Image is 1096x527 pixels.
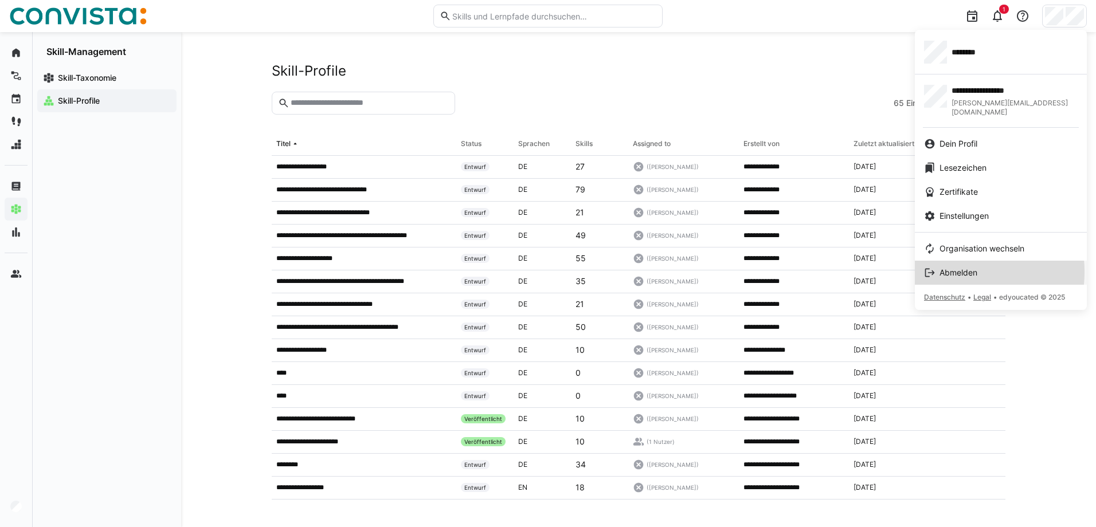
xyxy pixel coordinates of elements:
[993,293,997,301] span: •
[940,138,977,150] span: Dein Profil
[999,293,1065,301] span: edyoucated © 2025
[968,293,971,301] span: •
[940,210,989,222] span: Einstellungen
[924,293,965,301] span: Datenschutz
[940,162,987,174] span: Lesezeichen
[940,186,978,198] span: Zertifikate
[952,99,1078,117] span: [PERSON_NAME][EMAIL_ADDRESS][DOMAIN_NAME]
[973,293,991,301] span: Legal
[940,243,1024,254] span: Organisation wechseln
[940,267,977,278] span: Abmelden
